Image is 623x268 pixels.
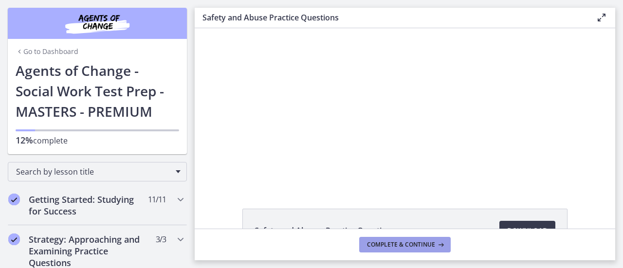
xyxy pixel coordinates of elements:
img: Agents of Change [39,12,156,35]
i: Completed [8,194,20,205]
h3: Safety and Abuse Practice Questions [202,12,580,23]
h2: Getting Started: Studying for Success [29,194,147,217]
span: Download [507,225,548,236]
iframe: Video Lesson [195,28,615,186]
span: Search by lesson title [16,166,171,177]
a: Go to Dashboard [16,47,78,56]
button: Complete & continue [359,237,451,252]
span: Complete & continue [367,241,435,249]
div: Search by lesson title [8,162,187,181]
span: 12% [16,134,33,146]
p: complete [16,134,179,146]
span: 11 / 11 [148,194,166,205]
a: Download [499,221,555,240]
h1: Agents of Change - Social Work Test Prep - MASTERS - PREMIUM [16,60,179,122]
span: Safety and Abuse - Practice Questions [255,225,395,236]
span: 3 / 3 [156,233,166,245]
i: Completed [8,233,20,245]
